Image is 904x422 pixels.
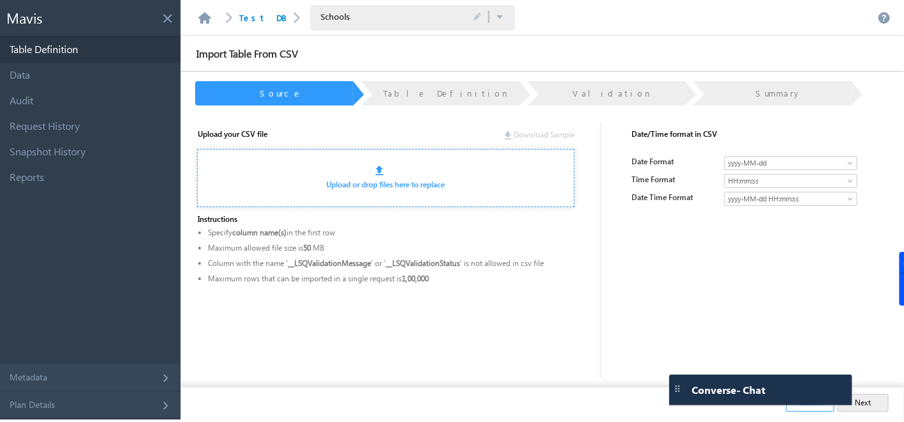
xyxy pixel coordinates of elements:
div: No file selected [197,149,575,207]
b: __LSQValidationStatus [386,258,460,268]
a: Test DB [239,12,287,23]
a: Help documentation for this page. [878,12,891,24]
label: Import Table From CSV [181,38,314,70]
li: Column with the name ' ' or ' ' is not allowed in csv file [208,256,575,271]
label: Date Format [631,156,718,168]
span: Schools [321,11,448,22]
img: carter-drag [672,384,683,394]
label: Date/Time format in CSV [631,122,848,146]
span: yyyy-MM-dd HH:mm:ss [725,193,837,205]
div: Test DB [239,12,287,24]
b: column name(s) [232,228,287,237]
b: __LSQValidationMessage [288,258,371,268]
b: 1,00,000 [402,274,429,283]
span: Validation [573,88,653,98]
b: 50 [303,243,311,253]
li: Maximum rows that can be imported in a single request is [208,271,575,286]
button: Cancel [786,394,834,412]
span: HH:mm:ss [725,175,837,187]
label: Date Time Format [631,192,718,203]
span: Table Definition [383,88,510,98]
div: Upload your CSV file [189,122,267,146]
label: Time Format [631,174,718,185]
li: Maximum allowed file size is MB [208,240,575,256]
a: Download Sample [504,130,575,139]
li: Specify in the first row [208,225,575,240]
a: Upload or drop files here to replace [327,180,445,189]
button: Click to switch tables [496,12,505,24]
span: Click to Edit [473,12,482,22]
span: Source [260,88,302,98]
span: Converse - Chat [692,384,765,396]
span: Summary [756,88,802,98]
div: Instructions [189,207,583,299]
span: yyyy-MM-dd [725,157,837,169]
